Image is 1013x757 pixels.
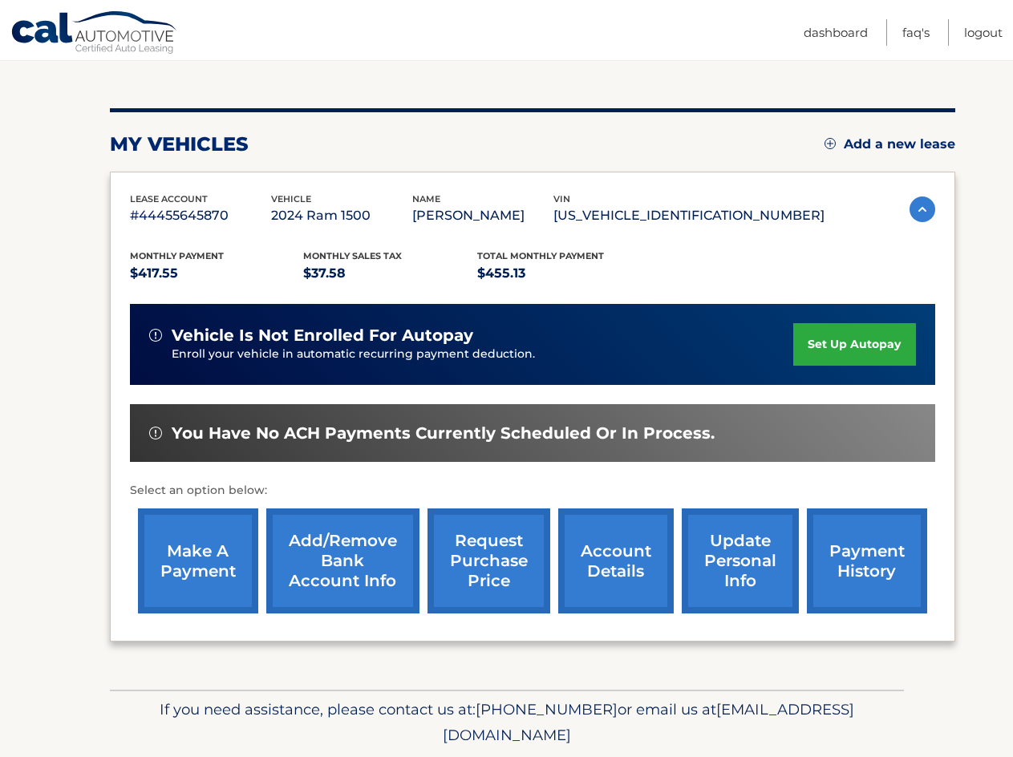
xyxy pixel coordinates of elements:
[10,10,179,57] a: Cal Automotive
[172,423,715,443] span: You have no ACH payments currently scheduled or in process.
[807,508,927,613] a: payment history
[412,193,440,204] span: name
[682,508,799,613] a: update personal info
[172,346,794,363] p: Enroll your vehicle in automatic recurring payment deduction.
[910,196,935,222] img: accordion-active.svg
[149,329,162,342] img: alert-white.svg
[477,262,651,285] p: $455.13
[138,508,258,613] a: make a payment
[266,508,419,613] a: Add/Remove bank account info
[964,19,1003,46] a: Logout
[149,427,162,439] img: alert-white.svg
[804,19,868,46] a: Dashboard
[130,481,935,500] p: Select an option below:
[130,262,304,285] p: $417.55
[793,323,915,366] a: set up autopay
[110,132,249,156] h2: my vehicles
[477,250,604,261] span: Total Monthly Payment
[303,262,477,285] p: $37.58
[902,19,930,46] a: FAQ's
[553,204,825,227] p: [US_VEHICLE_IDENTIFICATION_NUMBER]
[130,193,208,204] span: lease account
[271,193,311,204] span: vehicle
[130,250,224,261] span: Monthly Payment
[130,204,271,227] p: #44455645870
[120,697,893,748] p: If you need assistance, please contact us at: or email us at
[303,250,402,261] span: Monthly sales Tax
[825,136,955,152] a: Add a new lease
[558,508,674,613] a: account details
[271,204,412,227] p: 2024 Ram 1500
[553,193,570,204] span: vin
[427,508,550,613] a: request purchase price
[443,700,854,744] span: [EMAIL_ADDRESS][DOMAIN_NAME]
[172,326,473,346] span: vehicle is not enrolled for autopay
[412,204,553,227] p: [PERSON_NAME]
[825,138,836,149] img: add.svg
[476,700,618,719] span: [PHONE_NUMBER]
